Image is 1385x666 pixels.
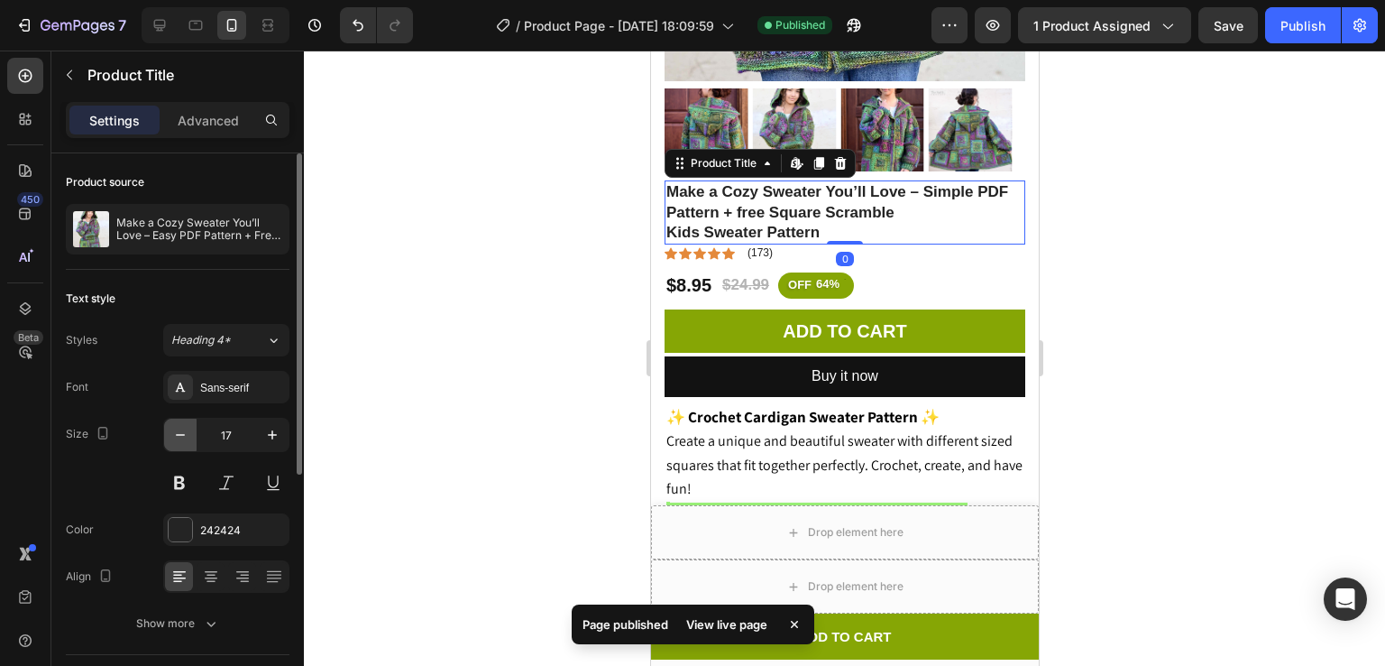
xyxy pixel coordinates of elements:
div: Publish [1280,16,1325,35]
p: Page published [582,615,668,634]
p: Make a Cozy Sweater You’ll Love – Easy PDF Pattern + Free Bonus Pattern [116,217,282,242]
img: product feature img [73,211,109,247]
div: Font [66,379,88,395]
div: Undo/Redo [340,7,413,43]
div: Size [66,422,114,447]
button: 1 product assigned [1018,7,1191,43]
div: 242424 [200,523,285,539]
span: Product Page - [DATE] 18:09:59 [524,16,714,35]
button: Publish [1265,7,1341,43]
div: Color [66,522,94,538]
button: 7 [7,7,134,43]
div: View live page [675,612,778,637]
div: Beta [14,330,43,345]
p: Product Title [87,64,282,86]
div: Text style [66,291,115,307]
p: Advanced [178,111,239,130]
div: 450 [17,192,43,207]
div: Styles [66,332,97,348]
div: Align [66,565,116,589]
div: Product source [66,174,144,190]
button: Heading 4* [163,324,289,356]
div: Open Intercom Messenger [1324,578,1367,621]
span: Save [1214,18,1243,33]
div: Show more [136,615,220,633]
span: Published [775,17,825,33]
p: 7 [118,14,126,36]
span: Heading 4* [171,332,231,348]
iframe: Design area [651,51,1039,666]
button: Save [1198,7,1258,43]
span: / [516,16,520,35]
div: Sans-serif [200,380,285,396]
button: Show more [66,607,289,640]
p: Settings [89,111,140,130]
span: 1 product assigned [1033,16,1151,35]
